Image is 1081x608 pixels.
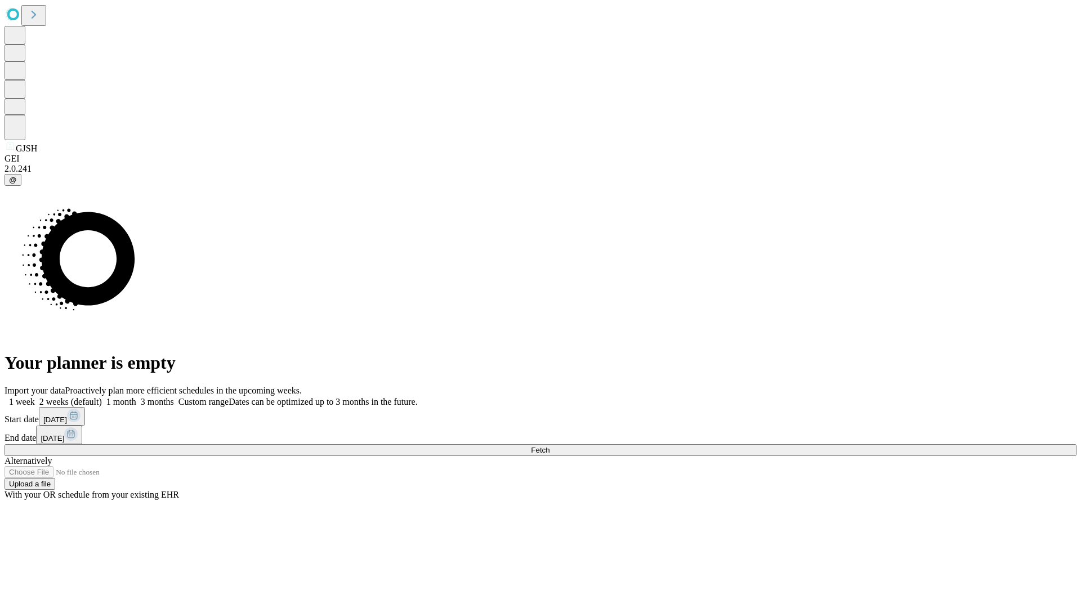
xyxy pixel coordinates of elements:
span: Proactively plan more efficient schedules in the upcoming weeks. [65,386,302,395]
div: End date [5,426,1076,444]
h1: Your planner is empty [5,352,1076,373]
span: GJSH [16,144,37,153]
span: @ [9,176,17,184]
span: [DATE] [43,415,67,424]
span: 1 month [106,397,136,406]
span: Fetch [531,446,550,454]
span: 1 week [9,397,35,406]
span: With your OR schedule from your existing EHR [5,490,179,499]
span: Custom range [178,397,229,406]
button: [DATE] [39,407,85,426]
span: 3 months [141,397,174,406]
button: Fetch [5,444,1076,456]
div: GEI [5,154,1076,164]
span: Dates can be optimized up to 3 months in the future. [229,397,417,406]
span: Alternatively [5,456,52,466]
span: [DATE] [41,434,64,442]
button: Upload a file [5,478,55,490]
span: 2 weeks (default) [39,397,102,406]
div: Start date [5,407,1076,426]
button: [DATE] [36,426,82,444]
span: Import your data [5,386,65,395]
div: 2.0.241 [5,164,1076,174]
button: @ [5,174,21,186]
